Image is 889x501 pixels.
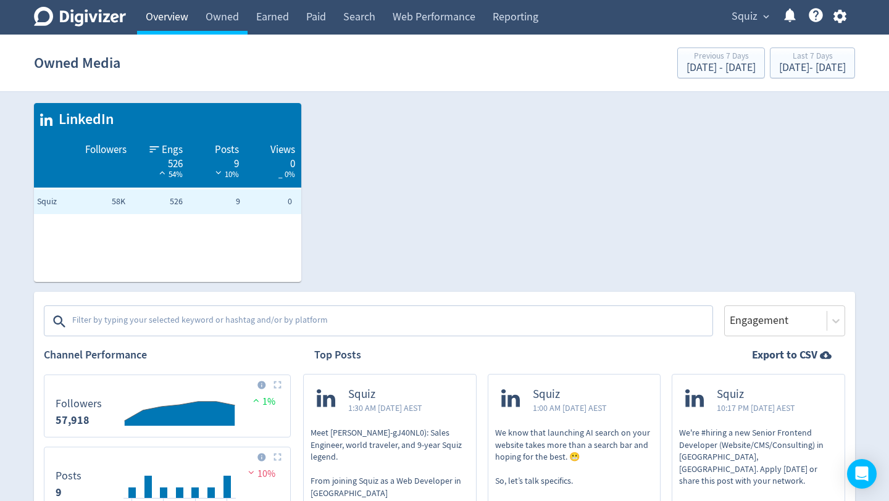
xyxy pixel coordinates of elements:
span: 10% [212,169,239,180]
img: positive-performance-white.svg [156,168,169,177]
p: We're #hiring a new Senior Frontend Developer (Website/CMS/Consulting) in [GEOGRAPHIC_DATA], [GEO... [679,427,838,487]
div: 526 [139,157,183,167]
td: 58K [71,189,128,214]
span: 54% [156,169,183,180]
div: Previous 7 Days [687,52,756,62]
img: positive-performance.svg [250,395,262,405]
span: Squiz [348,387,422,402]
h2: Channel Performance [44,347,291,363]
img: Placeholder [273,381,282,389]
span: Followers [85,143,127,157]
table: customized table [34,103,301,282]
span: 1:00 AM [DATE] AEST [533,402,607,414]
div: 0 [251,157,295,167]
td: 0 [243,189,301,214]
button: Squiz [727,7,772,27]
span: Squiz [37,196,86,208]
button: Previous 7 Days[DATE] - [DATE] [677,48,765,78]
div: [DATE] - [DATE] [687,62,756,73]
span: 1% [250,395,275,408]
button: Last 7 Days[DATE]- [DATE] [770,48,855,78]
span: expand_more [761,11,772,22]
span: Squiz [732,7,758,27]
strong: 9 [56,485,62,500]
td: 526 [128,189,186,214]
img: Placeholder [273,453,282,461]
span: 10:17 PM [DATE] AEST [717,402,795,414]
span: 10% [245,468,275,480]
span: Views [270,143,295,157]
svg: Followers 0 [49,380,285,432]
span: Engs [162,143,183,157]
span: Posts [215,143,239,157]
span: LinkedIn [52,109,114,130]
dt: Posts [56,469,81,483]
img: negative-performance-white.svg [212,168,225,177]
img: negative-performance.svg [245,468,257,477]
span: 1:30 AM [DATE] AEST [348,402,422,414]
h2: Top Posts [314,347,361,363]
td: 9 [186,189,243,214]
strong: Export to CSV [752,347,817,363]
dt: Followers [56,397,102,411]
h1: Owned Media [34,43,120,83]
span: _ 0% [278,169,295,180]
span: Squiz [717,387,795,402]
div: [DATE] - [DATE] [779,62,846,73]
div: 9 [195,157,239,167]
strong: 57,918 [56,413,90,428]
div: Last 7 Days [779,52,846,62]
div: Open Intercom Messenger [847,459,877,489]
span: Squiz [533,387,607,402]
